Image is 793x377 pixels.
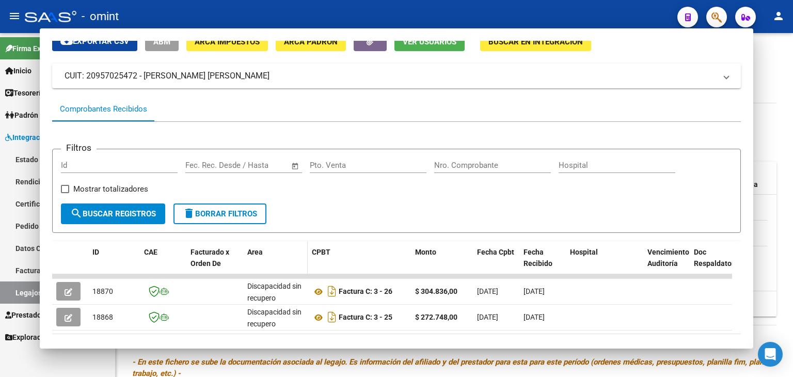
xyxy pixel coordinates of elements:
datatable-header-cell: Area [243,241,308,287]
mat-icon: search [70,207,83,219]
span: [DATE] [524,313,545,321]
span: Explorador de Archivos [5,332,88,343]
button: Buscar en Integración [480,32,591,51]
datatable-header-cell: CAE [140,241,186,287]
span: Tesorería [5,87,45,99]
button: Exportar CSV [52,32,137,51]
span: Borrar Filtros [183,209,257,218]
span: ABM [153,37,170,46]
strong: Factura C: 3 - 26 [339,288,392,296]
span: Monto [415,248,436,256]
span: CPBT [312,248,330,256]
span: Vencimiento Auditoría [647,248,689,268]
datatable-header-cell: Hospital [566,241,643,287]
span: [DATE] [477,287,498,295]
datatable-header-cell: CPBT [308,241,411,287]
datatable-header-cell: Doc Respaldatoria [690,241,752,287]
button: Buscar Registros [61,203,165,224]
span: Mostrar totalizadores [73,183,148,195]
span: Inicio [5,65,31,76]
mat-panel-title: CUIT: 20957025472 - [PERSON_NAME] [PERSON_NAME] [65,70,716,82]
div: Open Intercom Messenger [758,342,783,367]
input: Fecha fin [236,161,287,170]
span: ARCA Impuestos [195,37,260,46]
span: Fecha Cpbt [477,248,514,256]
span: ARCA Padrón [284,37,338,46]
span: Padrón [5,109,38,121]
span: Firma Express [5,43,59,54]
span: Buscar Registros [70,209,156,218]
mat-icon: menu [8,10,21,22]
i: Descargar documento [325,283,339,300]
span: Area [247,248,263,256]
span: CAE [144,248,157,256]
span: - omint [82,5,119,28]
datatable-header-cell: Fecha Recibido [519,241,566,287]
span: Discapacidad sin recupero [247,282,302,302]
span: Exportar CSV [60,37,129,46]
strong: Factura C: 3 - 25 [339,313,392,322]
button: ARCA Padrón [276,32,346,51]
span: Fecha Recibido [524,248,552,268]
span: Doc Respaldatoria [694,248,740,268]
h3: Filtros [61,141,97,154]
span: Discapacidad sin recupero [247,308,302,328]
datatable-header-cell: Monto [411,241,473,287]
div: 2 total [52,334,741,360]
mat-expansion-panel-header: CUIT: 20957025472 - [PERSON_NAME] [PERSON_NAME] [52,64,741,88]
span: [DATE] [524,287,545,295]
span: ID [92,248,99,256]
button: Open calendar [289,160,301,172]
span: Hospital [570,248,598,256]
span: 18868 [92,313,113,321]
span: Prestadores / Proveedores [5,309,99,321]
input: Fecha inicio [185,161,227,170]
span: Integración (discapacidad) [5,132,101,143]
button: Ver Usuarios [394,32,465,51]
button: ABM [145,32,179,51]
strong: $ 304.836,00 [415,287,457,295]
div: Comprobantes Recibidos [60,103,147,115]
span: 18870 [92,287,113,295]
span: [DATE] [477,313,498,321]
datatable-header-cell: ID [88,241,140,287]
mat-icon: delete [183,207,195,219]
mat-icon: cloud_download [60,35,73,47]
datatable-header-cell: Facturado x Orden De [186,241,243,287]
button: Borrar Filtros [173,203,266,224]
datatable-header-cell: Fecha Cpbt [473,241,519,287]
strong: $ 272.748,00 [415,313,457,321]
span: Ver Usuarios [403,37,456,46]
i: Descargar documento [325,309,339,325]
span: Facturado x Orden De [191,248,229,268]
datatable-header-cell: Vencimiento Auditoría [643,241,690,287]
span: Buscar en Integración [488,37,583,46]
mat-icon: person [772,10,785,22]
button: ARCA Impuestos [186,32,268,51]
